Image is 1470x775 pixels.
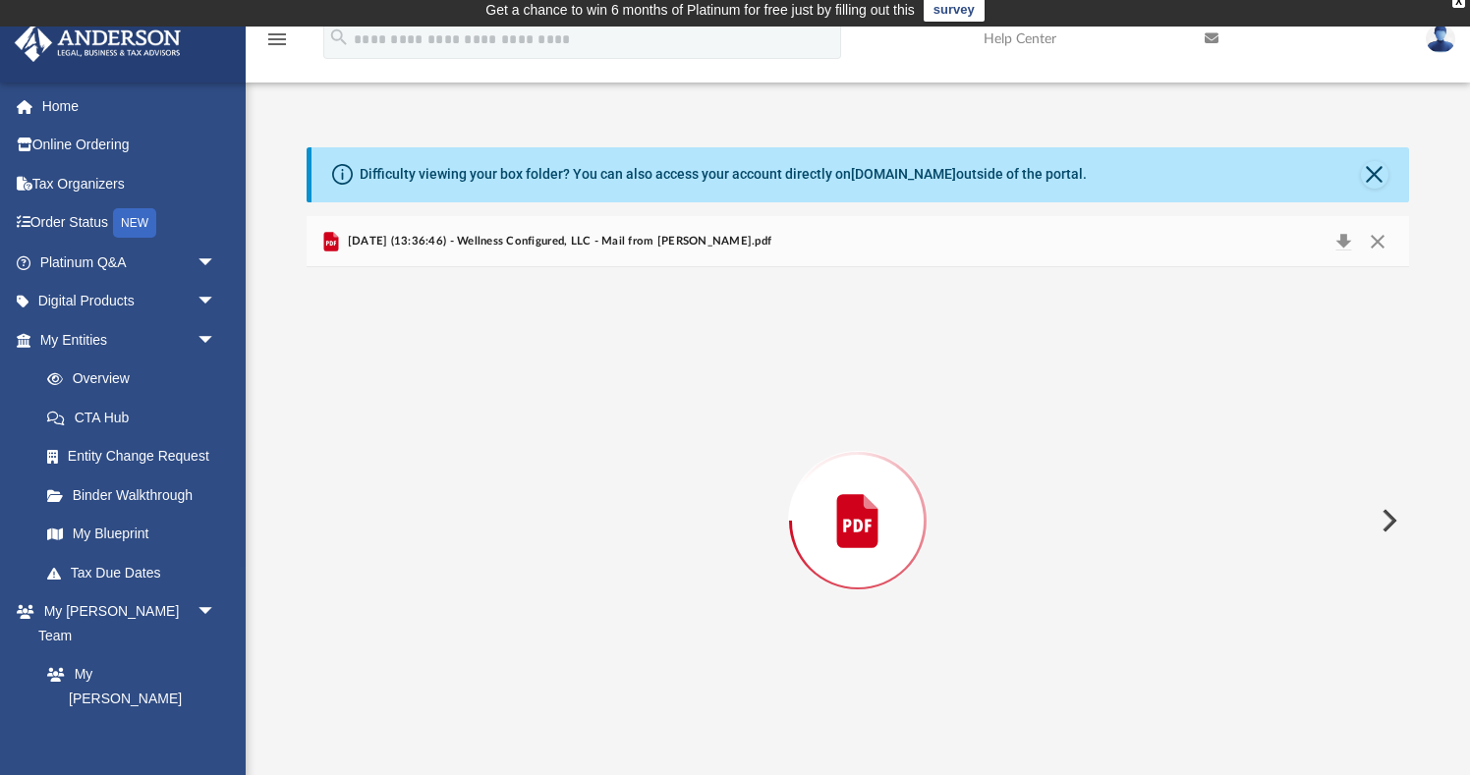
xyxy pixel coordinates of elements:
a: My Blueprint [28,515,236,554]
img: Anderson Advisors Platinum Portal [9,24,187,62]
a: My [PERSON_NAME] Team [28,655,226,743]
span: arrow_drop_down [197,282,236,322]
div: Preview [307,216,1408,775]
a: My Entitiesarrow_drop_down [14,320,246,360]
img: User Pic [1426,25,1455,53]
span: arrow_drop_down [197,243,236,283]
button: Close [1361,161,1388,189]
a: Overview [28,360,246,399]
a: Platinum Q&Aarrow_drop_down [14,243,246,282]
span: [DATE] (13:36:46) - Wellness Configured, LLC - Mail from [PERSON_NAME].pdf [343,233,771,250]
a: Entity Change Request [28,437,246,476]
a: menu [265,37,289,51]
a: Digital Productsarrow_drop_down [14,282,246,321]
button: Download [1326,228,1361,255]
div: NEW [113,208,156,238]
a: Binder Walkthrough [28,475,246,515]
a: Tax Due Dates [28,553,246,592]
span: arrow_drop_down [197,320,236,360]
a: My [PERSON_NAME] Teamarrow_drop_down [14,592,236,655]
a: Tax Organizers [14,164,246,203]
a: [DOMAIN_NAME] [851,166,956,182]
a: Home [14,86,246,126]
a: CTA Hub [28,398,246,437]
span: arrow_drop_down [197,592,236,633]
a: Online Ordering [14,126,246,165]
i: menu [265,28,289,51]
button: Next File [1366,493,1409,548]
a: Order StatusNEW [14,203,246,244]
i: search [328,27,350,48]
div: Difficulty viewing your box folder? You can also access your account directly on outside of the p... [360,164,1087,185]
button: Close [1360,228,1395,255]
